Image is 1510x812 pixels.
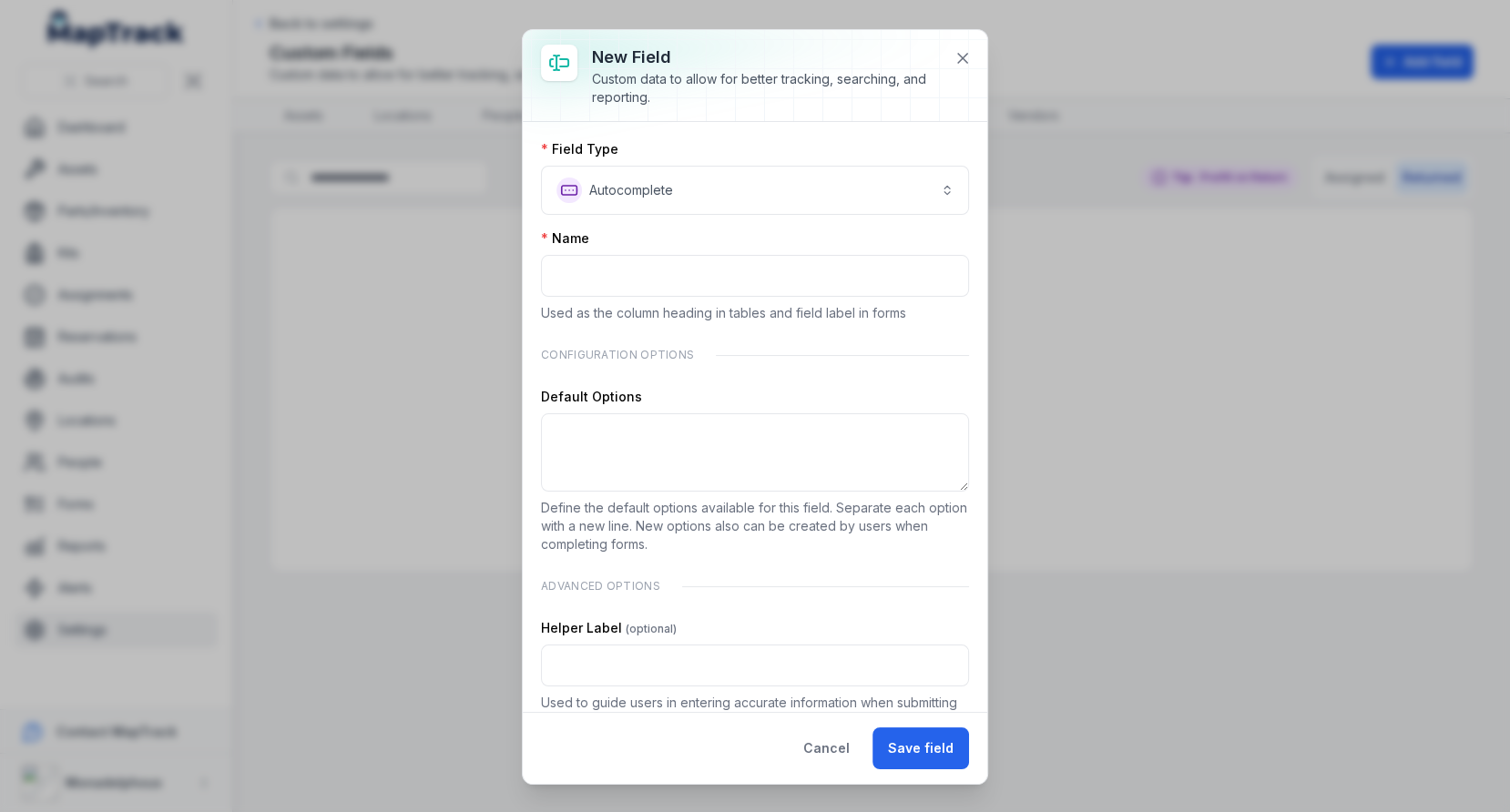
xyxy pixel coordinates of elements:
button: Save field [872,727,969,769]
label: Helper Label [541,619,677,637]
label: Default Options [541,388,642,406]
p: Used as the column heading in tables and field label in forms [541,304,969,322]
div: Advanced Options [541,568,969,604]
p: Define the default options available for this field. Separate each option with a new line. New op... [541,499,969,553]
input: :r48:-form-item-label [541,645,969,686]
input: :r46:-form-item-label [541,255,969,297]
label: Field Type [541,140,618,158]
h3: New field [592,45,940,70]
div: Configuration Options [541,337,969,373]
textarea: :r47:-form-item-label [541,413,969,492]
button: Cancel [788,727,865,769]
label: Name [541,229,589,248]
p: Used to guide users in entering accurate information when submitting forms [541,694,969,730]
div: Custom data to allow for better tracking, searching, and reporting. [592,70,940,107]
button: Autocomplete [541,166,969,215]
